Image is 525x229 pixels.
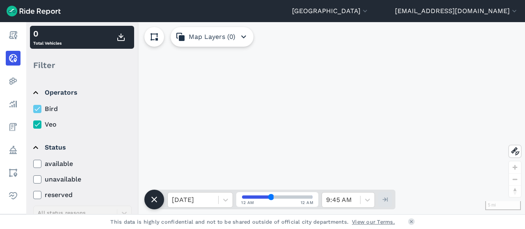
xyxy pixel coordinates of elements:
label: Veo [33,120,132,129]
div: Total Vehicles [33,27,62,47]
label: unavailable [33,175,132,184]
a: Report [6,28,21,43]
a: Heatmaps [6,74,21,88]
label: Bird [33,104,132,114]
summary: Operators [33,81,130,104]
a: Policy [6,143,21,157]
a: Areas [6,166,21,180]
img: Ride Report [7,6,61,16]
a: Fees [6,120,21,134]
span: 12 AM [241,200,254,206]
label: available [33,159,132,169]
a: Health [6,188,21,203]
a: Analyze [6,97,21,111]
span: 12 AM [301,200,314,206]
button: Map Layers (0) [171,27,253,47]
summary: Status [33,136,130,159]
a: View our Terms. [352,218,395,226]
button: [GEOGRAPHIC_DATA] [292,6,369,16]
label: reserved [33,190,132,200]
div: loading [26,22,525,214]
div: Filter [30,52,134,78]
a: Realtime [6,51,21,66]
div: 0 [33,27,62,40]
button: [EMAIL_ADDRESS][DOMAIN_NAME] [395,6,518,16]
